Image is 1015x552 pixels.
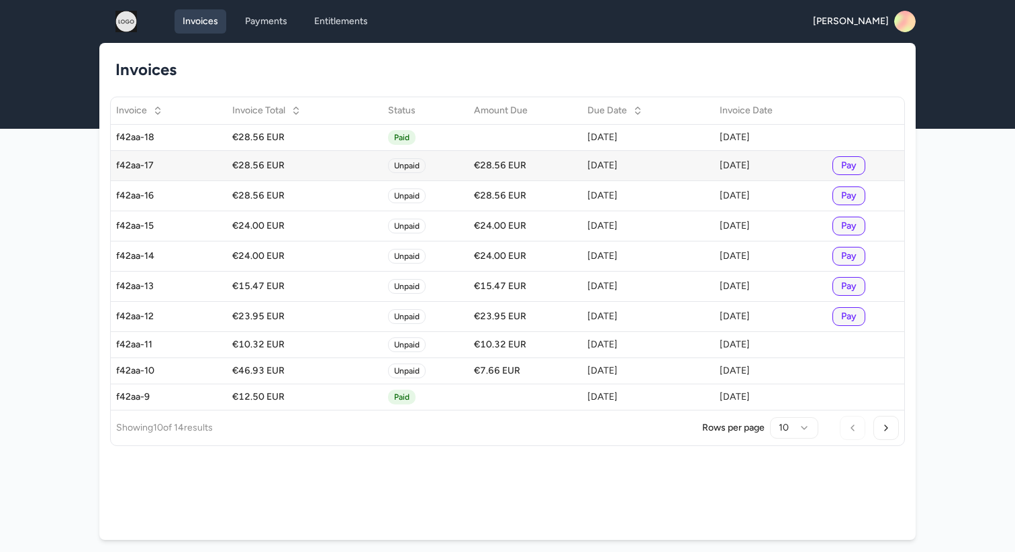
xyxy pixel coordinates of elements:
[232,338,377,351] div: €10.32 EUR
[832,186,865,205] button: Pay
[388,130,416,145] span: Paid
[237,9,295,34] a: Payments
[832,217,865,235] button: Pay
[813,15,889,28] span: [PERSON_NAME]
[702,421,765,435] p: Rows per page
[116,421,213,435] p: Showing 10 of 14 results
[232,364,377,378] div: €46.93 EUR
[116,219,222,233] div: f42aa-15
[175,9,226,34] a: Invoices
[388,309,426,324] span: Unpaid
[720,189,822,203] div: [DATE]
[813,11,916,32] a: [PERSON_NAME]
[474,310,577,323] div: €23.95 EUR
[388,390,416,404] span: Paid
[587,189,708,203] div: [DATE]
[587,310,708,323] div: [DATE]
[832,156,865,175] button: Pay
[116,310,222,323] div: f42aa-12
[720,310,822,323] div: [DATE]
[720,280,822,293] div: [DATE]
[232,219,377,233] div: €24.00 EUR
[232,280,377,293] div: €15.47 EUR
[587,104,627,117] span: Due Date
[232,131,377,144] div: €28.56 EUR
[474,280,577,293] div: €15.47 EUR
[306,9,376,34] a: Entitlements
[232,310,377,323] div: €23.95 EUR
[383,97,468,124] th: Status
[388,188,426,203] span: Unpaid
[232,159,377,172] div: €28.56 EUR
[587,159,708,172] div: [DATE]
[116,364,222,378] div: f42aa-10
[579,100,651,121] button: Due Date
[116,131,222,144] div: f42aa-18
[116,189,222,203] div: f42aa-16
[832,307,865,326] button: Pay
[587,250,708,263] div: [DATE]
[474,189,577,203] div: €28.56 EUR
[587,338,708,351] div: [DATE]
[587,280,708,293] div: [DATE]
[116,280,222,293] div: f42aa-13
[116,250,222,263] div: f42aa-14
[116,159,222,172] div: f42aa-17
[224,100,309,121] button: Invoice Total
[388,337,426,352] span: Unpaid
[832,247,865,266] button: Pay
[232,250,377,263] div: €24.00 EUR
[388,364,426,378] span: Unpaid
[720,364,822,378] div: [DATE]
[474,219,577,233] div: €24.00 EUR
[587,390,708,404] div: [DATE]
[720,219,822,233] div: [DATE]
[720,390,822,404] div: [DATE]
[720,338,822,351] div: [DATE]
[474,159,577,172] div: €28.56 EUR
[714,97,827,124] th: Invoice Date
[587,131,708,144] div: [DATE]
[232,390,377,404] div: €12.50 EUR
[474,338,577,351] div: €10.32 EUR
[115,59,889,80] h1: Invoices
[388,279,426,294] span: Unpaid
[116,338,222,351] div: f42aa-11
[108,100,171,121] button: Invoice
[116,390,222,404] div: f42aa-9
[388,158,426,173] span: Unpaid
[116,104,147,117] span: Invoice
[587,364,708,378] div: [DATE]
[469,97,583,124] th: Amount Due
[474,364,577,378] div: €7.66 EUR
[388,249,426,264] span: Unpaid
[232,104,285,117] span: Invoice Total
[232,189,377,203] div: €28.56 EUR
[587,219,708,233] div: [DATE]
[720,131,822,144] div: [DATE]
[720,159,822,172] div: [DATE]
[832,277,865,296] button: Pay
[474,250,577,263] div: €24.00 EUR
[720,250,822,263] div: [DATE]
[105,11,148,32] img: logo.png
[388,219,426,233] span: Unpaid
